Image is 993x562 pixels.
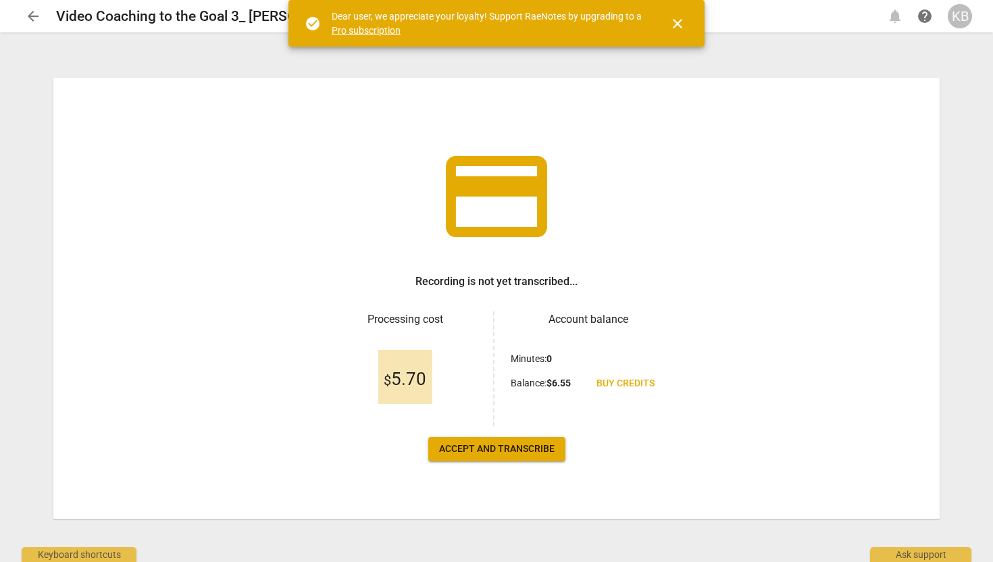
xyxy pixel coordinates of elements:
[328,311,482,328] h3: Processing cost
[384,369,426,390] span: 5.70
[586,372,665,396] a: Buy credits
[332,25,401,36] a: Pro subscription
[332,9,645,37] div: Dear user, we appreciate your loyalty! Support RaeNotes by upgrading to a
[669,16,686,32] span: close
[870,547,971,562] div: Ask support
[415,274,578,290] h3: Recording is not yet transcribed...
[511,352,552,366] p: Minutes :
[661,7,694,40] button: Close
[56,8,471,25] h2: Video Coaching to the Goal 3_ [PERSON_NAME] Mentor Session 3
[511,376,571,390] p: Balance :
[436,136,557,257] span: credit_card
[428,437,565,461] button: Accept and transcribe
[305,16,321,32] span: check_circle
[596,377,655,390] span: Buy credits
[511,311,665,328] h3: Account balance
[948,4,972,28] button: KB
[913,4,937,28] a: Help
[384,372,391,388] span: $
[546,378,571,388] b: $ 6.55
[439,442,555,456] span: Accept and transcribe
[546,353,552,364] b: 0
[917,8,933,24] span: help
[25,8,41,24] span: arrow_back
[22,547,136,562] div: Keyboard shortcuts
